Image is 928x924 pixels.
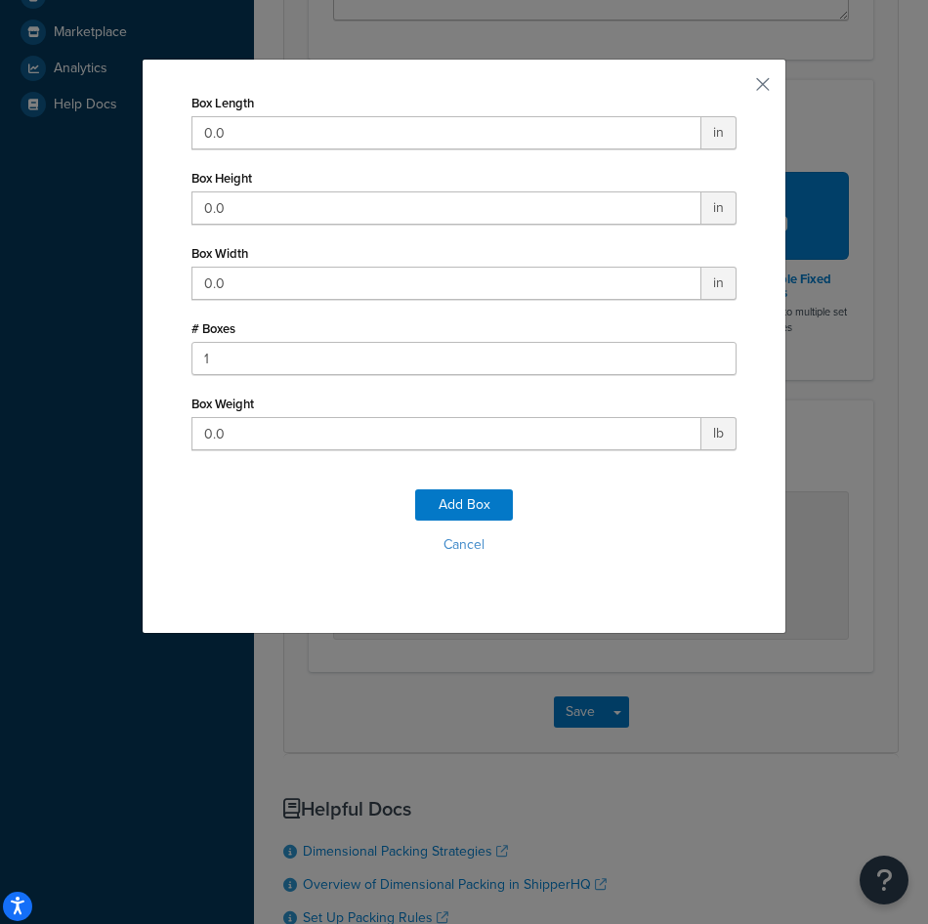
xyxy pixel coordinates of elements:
[415,489,513,521] button: Add Box
[701,191,737,225] span: in
[191,171,252,186] label: Box Height
[191,530,737,560] button: Cancel
[191,96,254,110] label: Box Length
[191,246,248,261] label: Box Width
[701,417,737,450] span: lb
[191,397,254,411] label: Box Weight
[701,267,737,300] span: in
[191,321,235,336] label: # Boxes
[701,116,737,149] span: in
